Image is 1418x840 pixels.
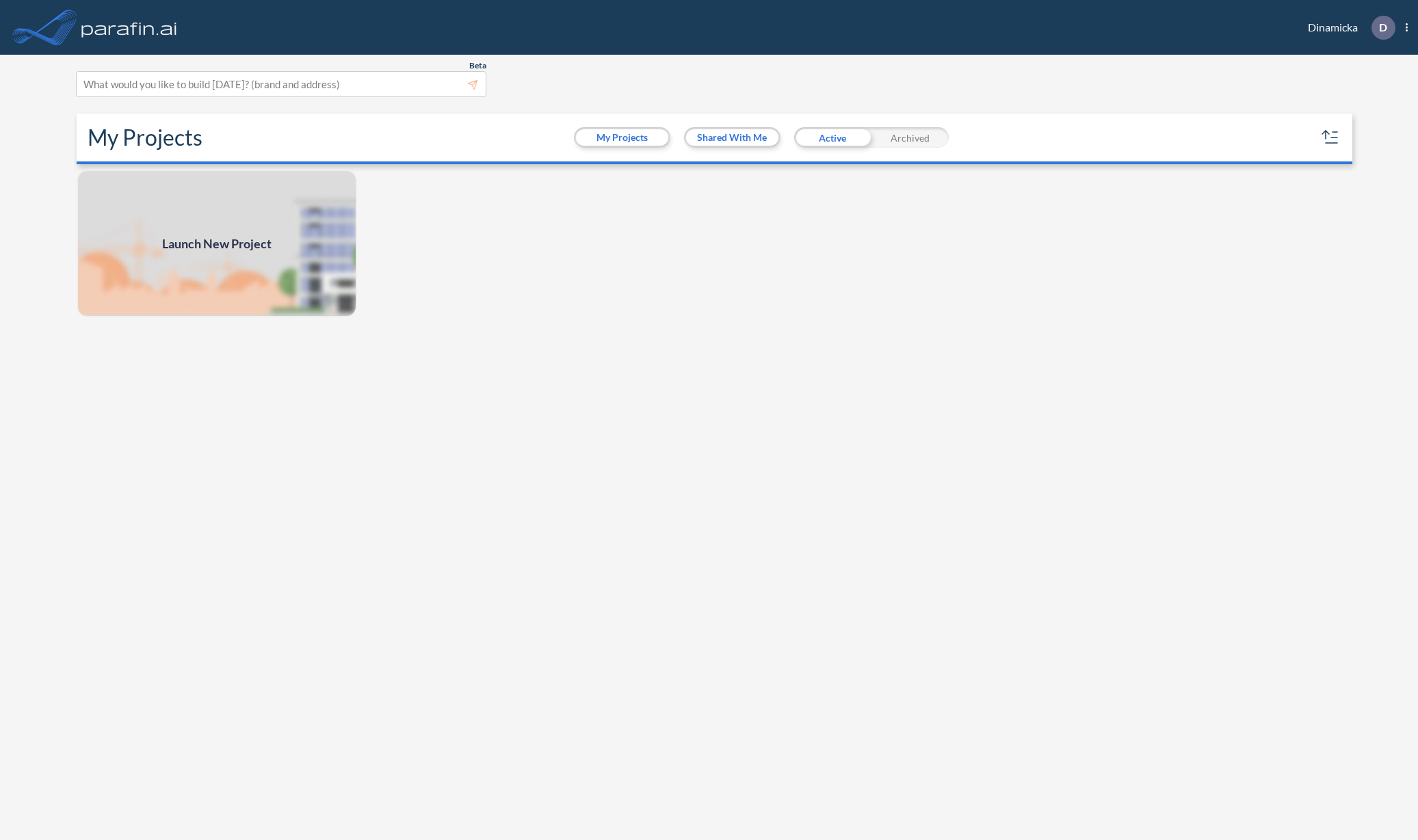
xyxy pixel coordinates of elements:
[79,14,180,41] img: logo
[88,124,202,150] h2: My Projects
[1287,16,1408,40] div: Dinamicka
[871,127,949,148] div: Archived
[77,170,357,317] img: add
[1379,21,1387,34] p: D
[686,129,778,146] button: Shared With Me
[469,60,486,71] span: Beta
[576,129,668,146] button: My Projects
[162,235,272,253] span: Launch New Project
[794,127,871,148] div: Active
[1319,127,1341,148] button: sort
[77,170,357,317] a: Launch New Project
